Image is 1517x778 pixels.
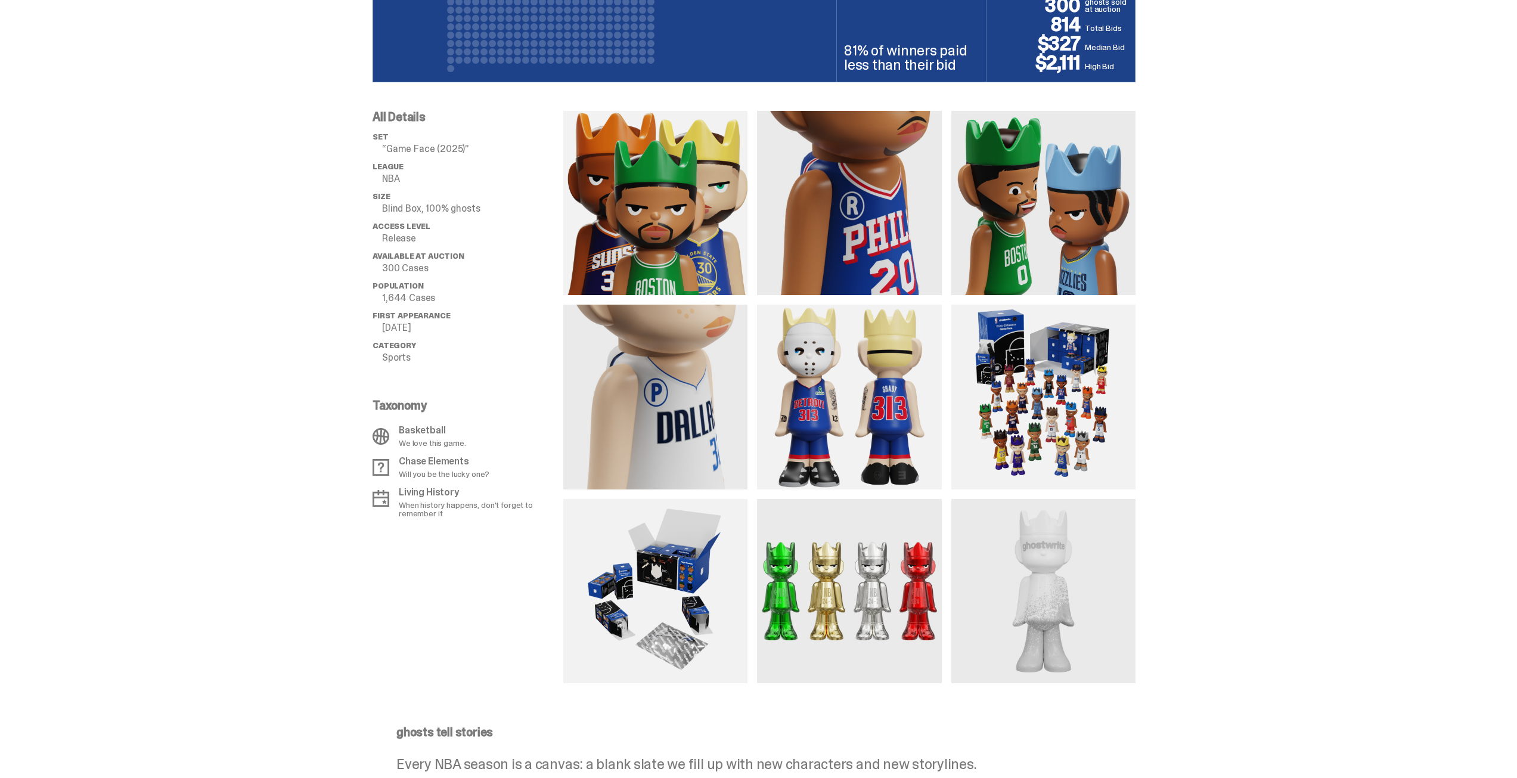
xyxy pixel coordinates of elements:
[1085,60,1128,72] p: High Bid
[373,251,464,261] span: Available at Auction
[373,111,563,123] p: All Details
[373,399,556,411] p: Taxonomy
[373,221,430,231] span: Access Level
[396,726,1112,738] p: ghosts tell stories
[399,439,466,447] p: We love this game.
[399,488,556,497] p: Living History
[563,111,747,295] img: media gallery image
[757,111,941,295] img: media gallery image
[399,426,466,435] p: Basketball
[373,132,389,142] span: set
[951,499,1136,683] img: media gallery image
[382,264,563,273] p: 300 Cases
[373,311,450,321] span: First Appearance
[382,353,563,362] p: Sports
[757,499,941,683] img: media gallery image
[373,162,404,172] span: League
[382,204,563,213] p: Blind Box, 100% ghosts
[1085,41,1128,53] p: Median Bid
[373,340,416,351] span: Category
[399,457,489,466] p: Chase Elements
[382,144,563,154] p: “Game Face (2025)”
[951,305,1136,489] img: media gallery image
[373,281,423,291] span: Population
[382,234,563,243] p: Release
[396,757,1112,771] p: Every NBA season is a canvas: a blank slate we fill up with new characters and new storylines.
[994,34,1085,53] p: $327
[994,53,1085,72] p: $2,111
[382,323,563,333] p: [DATE]
[757,305,941,489] img: media gallery image
[1085,22,1128,34] p: Total Bids
[951,111,1136,295] img: media gallery image
[382,174,563,184] p: NBA
[563,305,747,489] img: media gallery image
[399,470,489,478] p: Will you be the lucky one?
[994,15,1085,34] p: 814
[399,501,556,517] p: When history happens, don't forget to remember it
[373,191,390,202] span: Size
[844,44,979,72] p: 81% of winners paid less than their bid
[382,293,563,303] p: 1,644 Cases
[563,499,747,683] img: media gallery image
